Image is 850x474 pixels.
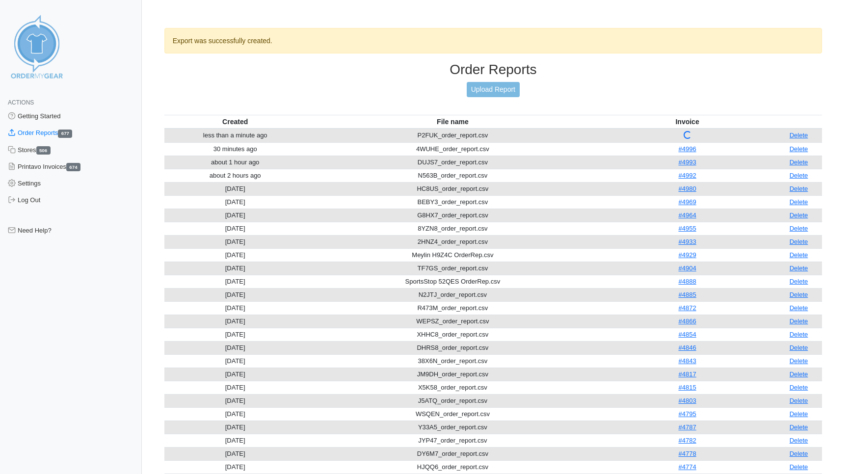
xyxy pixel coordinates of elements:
td: JM9DH_order_report.csv [306,368,599,381]
a: #4888 [678,278,696,285]
td: 2HNZ4_order_report.csv [306,235,599,248]
a: #4980 [678,185,696,192]
a: #4795 [678,410,696,418]
th: Created [164,115,306,129]
span: 677 [58,130,72,138]
a: #4904 [678,264,696,272]
td: [DATE] [164,275,306,288]
td: [DATE] [164,447,306,460]
td: [DATE] [164,288,306,301]
td: about 1 hour ago [164,156,306,169]
td: DY6M7_order_report.csv [306,447,599,460]
a: #4843 [678,357,696,365]
td: [DATE] [164,394,306,407]
td: less than a minute ago [164,129,306,143]
td: J5ATQ_order_report.csv [306,394,599,407]
td: Y33A5_order_report.csv [306,421,599,434]
a: Delete [790,211,808,219]
td: 30 minutes ago [164,142,306,156]
a: #4787 [678,423,696,431]
a: Delete [790,384,808,391]
td: about 2 hours ago [164,169,306,182]
td: 4WUHE_order_report.csv [306,142,599,156]
td: P2FUK_order_report.csv [306,129,599,143]
a: Delete [790,450,808,457]
span: 506 [36,146,51,155]
a: Delete [790,185,808,192]
td: [DATE] [164,421,306,434]
td: R473M_order_report.csv [306,301,599,315]
td: N563B_order_report.csv [306,169,599,182]
td: [DATE] [164,301,306,315]
td: BEBY3_order_report.csv [306,195,599,209]
a: Delete [790,158,808,166]
td: [DATE] [164,222,306,235]
a: #4993 [678,158,696,166]
a: Delete [790,225,808,232]
td: WSQEN_order_report.csv [306,407,599,421]
td: [DATE] [164,182,306,195]
td: HJQQ6_order_report.csv [306,460,599,474]
a: Delete [790,370,808,378]
a: Delete [790,198,808,206]
a: Upload Report [467,82,520,97]
a: #4774 [678,463,696,471]
a: Delete [790,145,808,153]
td: N2JTJ_order_report.csv [306,288,599,301]
td: [DATE] [164,368,306,381]
a: #4854 [678,331,696,338]
a: Delete [790,423,808,431]
a: #4817 [678,370,696,378]
a: Delete [790,437,808,444]
div: Export was successfully created. [164,28,822,53]
a: #4778 [678,450,696,457]
a: Delete [790,463,808,471]
td: DUJS7_order_report.csv [306,156,599,169]
td: JYP47_order_report.csv [306,434,599,447]
td: 38X6N_order_report.csv [306,354,599,368]
span: Actions [8,99,34,106]
a: #4933 [678,238,696,245]
td: X5K58_order_report.csv [306,381,599,394]
td: SportsStop 52QES OrderRep.csv [306,275,599,288]
td: [DATE] [164,381,306,394]
a: Delete [790,304,808,312]
th: Invoice [599,115,775,129]
td: WEPSZ_order_report.csv [306,315,599,328]
a: #4964 [678,211,696,219]
th: File name [306,115,599,129]
td: [DATE] [164,262,306,275]
h3: Order Reports [164,61,822,78]
a: Delete [790,238,808,245]
a: #4992 [678,172,696,179]
a: #4929 [678,251,696,259]
a: Delete [790,251,808,259]
td: 8YZN8_order_report.csv [306,222,599,235]
td: [DATE] [164,209,306,222]
a: Delete [790,357,808,365]
a: #4955 [678,225,696,232]
td: [DATE] [164,407,306,421]
td: [DATE] [164,434,306,447]
td: [DATE] [164,315,306,328]
td: [DATE] [164,195,306,209]
a: #4872 [678,304,696,312]
a: Delete [790,264,808,272]
a: Delete [790,291,808,298]
a: #4996 [678,145,696,153]
td: Meylin H9Z4C OrderRep.csv [306,248,599,262]
a: Delete [790,278,808,285]
td: HC8US_order_report.csv [306,182,599,195]
td: TF7GS_order_report.csv [306,262,599,275]
span: 674 [66,163,80,171]
td: DHRS8_order_report.csv [306,341,599,354]
td: [DATE] [164,354,306,368]
a: #4885 [678,291,696,298]
td: G8HX7_order_report.csv [306,209,599,222]
a: Delete [790,132,808,139]
a: #4866 [678,317,696,325]
a: #4846 [678,344,696,351]
a: Delete [790,317,808,325]
a: Delete [790,410,808,418]
a: #4815 [678,384,696,391]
